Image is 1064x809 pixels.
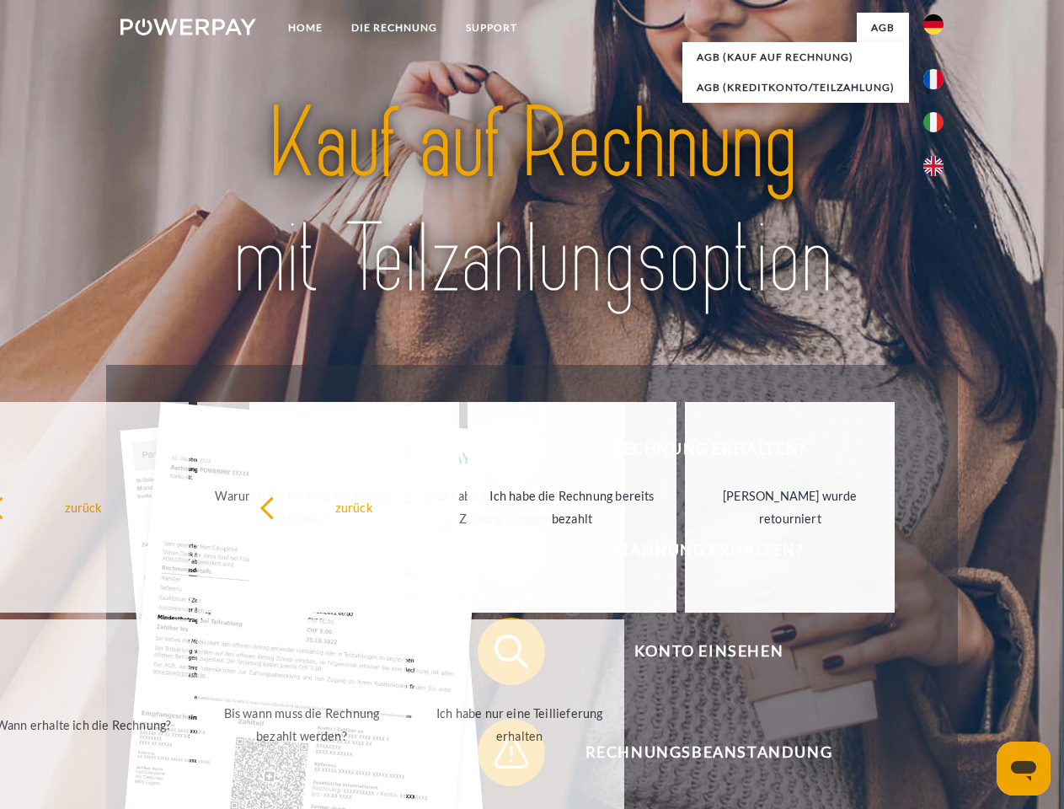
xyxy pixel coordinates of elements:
a: agb [857,13,909,43]
button: Rechnungsbeanstandung [478,719,916,786]
a: SUPPORT [452,13,532,43]
img: title-powerpay_de.svg [161,81,903,323]
a: AGB (Kauf auf Rechnung) [682,42,909,72]
div: zurück [259,496,449,518]
span: Rechnungsbeanstandung [502,719,915,786]
span: Konto einsehen [502,618,915,685]
a: Home [274,13,337,43]
iframe: Schaltfläche zum Öffnen des Messaging-Fensters [997,742,1051,796]
div: Warum habe ich eine Rechnung erhalten? [207,485,397,530]
button: Konto einsehen [478,618,916,685]
img: en [923,156,944,176]
div: Bis wann muss die Rechnung bezahlt werden? [207,702,397,747]
img: logo-powerpay-white.svg [120,19,256,35]
a: DIE RECHNUNG [337,13,452,43]
div: Ich habe die Rechnung bereits bezahlt [478,485,667,530]
img: de [923,14,944,35]
img: it [923,112,944,132]
div: Ich habe nur eine Teillieferung erhalten [425,702,614,747]
img: fr [923,69,944,89]
a: AGB (Kreditkonto/Teilzahlung) [682,72,909,103]
div: [PERSON_NAME] wurde retourniert [695,485,885,530]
